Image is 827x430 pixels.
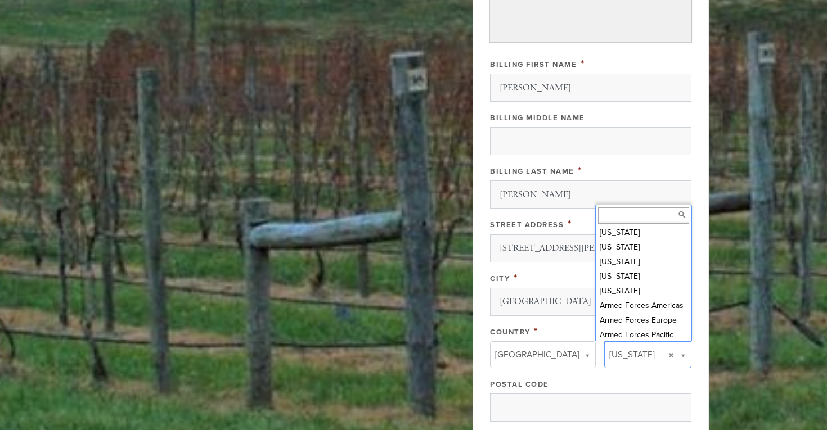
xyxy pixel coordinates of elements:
[596,226,689,241] div: [US_STATE]
[596,241,689,255] div: [US_STATE]
[596,255,689,270] div: [US_STATE]
[596,299,689,314] div: Armed Forces Americas
[596,314,689,328] div: Armed Forces Europe
[596,284,689,299] div: [US_STATE]
[596,328,689,343] div: Armed Forces Pacific
[596,270,689,284] div: [US_STATE]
